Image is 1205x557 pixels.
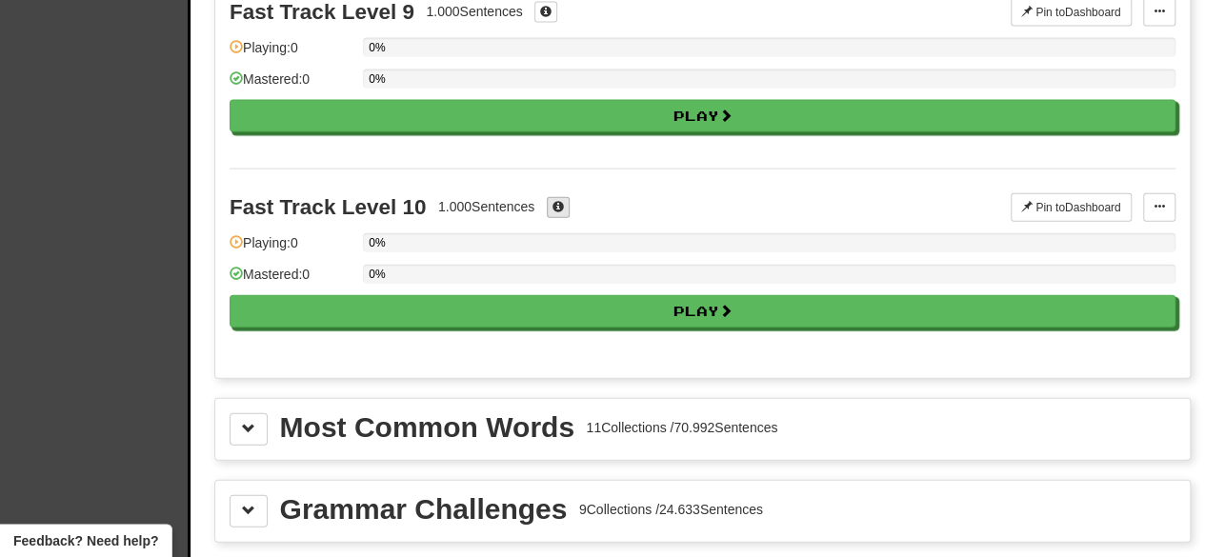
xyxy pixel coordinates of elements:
div: Most Common Words [280,413,574,442]
div: Playing: 0 [230,38,353,70]
span: Open feedback widget [13,531,158,550]
div: 9 Collections / 24.633 Sentences [579,500,763,519]
div: Mastered: 0 [230,265,353,296]
button: Play [230,295,1175,328]
div: Fast Track Level 10 [230,195,426,219]
button: Pin toDashboard [1011,193,1132,222]
div: 1.000 Sentences [438,197,534,216]
div: Grammar Challenges [280,495,568,524]
div: 11 Collections / 70.992 Sentences [586,418,777,437]
div: 1.000 Sentences [426,2,522,21]
div: Playing: 0 [230,233,353,265]
div: Mastered: 0 [230,70,353,101]
button: Play [230,100,1175,132]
